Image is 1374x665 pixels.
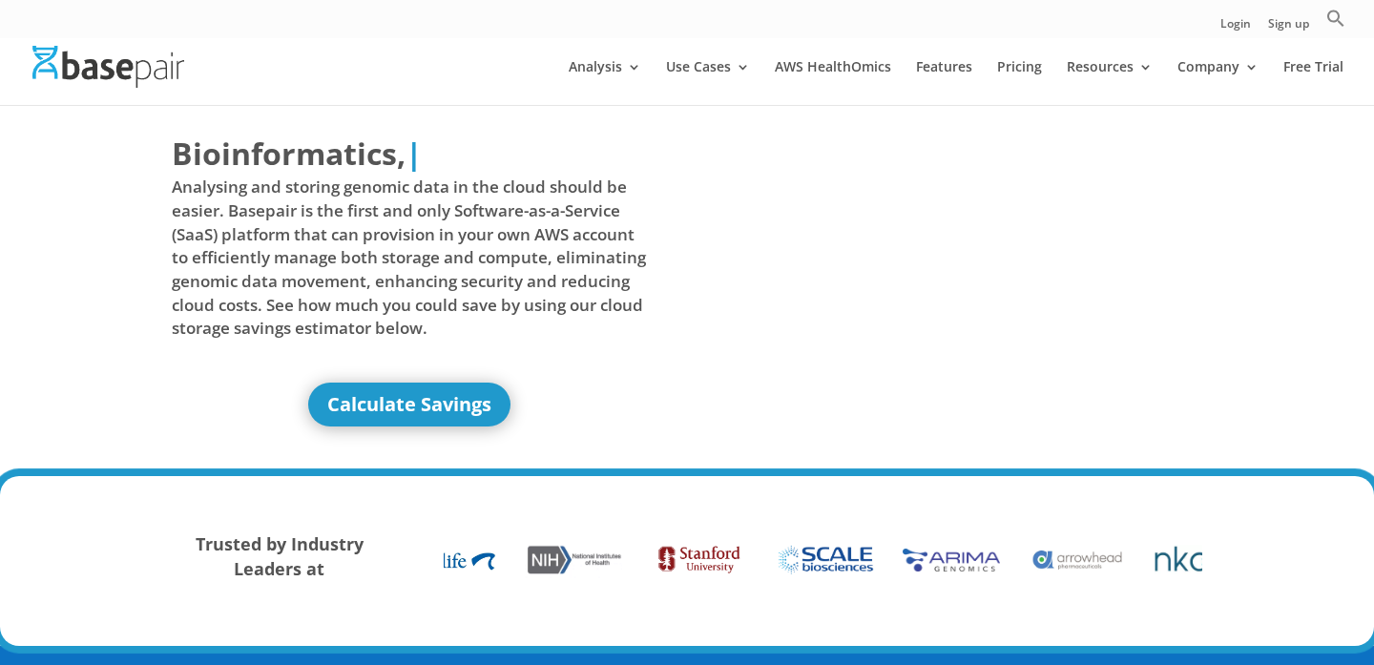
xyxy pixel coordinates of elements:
[32,46,184,87] img: Basepair
[775,60,891,105] a: AWS HealthOmics
[1283,60,1343,105] a: Free Trial
[1177,60,1259,105] a: Company
[997,60,1042,105] a: Pricing
[1326,9,1345,38] a: Search Icon Link
[172,132,406,176] span: Bioinformatics,
[406,133,423,174] span: |
[1326,9,1345,28] svg: Search
[1067,60,1153,105] a: Resources
[1220,18,1251,38] a: Login
[308,383,510,426] a: Calculate Savings
[666,60,750,105] a: Use Cases
[172,176,647,340] span: Analysing and storing genomic data in the cloud should be easier. Basepair is the first and only ...
[196,532,364,580] strong: Trusted by Industry Leaders at
[569,60,641,105] a: Analysis
[701,132,1176,399] iframe: Basepair - NGS Analysis Simplified
[916,60,972,105] a: Features
[1268,18,1309,38] a: Sign up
